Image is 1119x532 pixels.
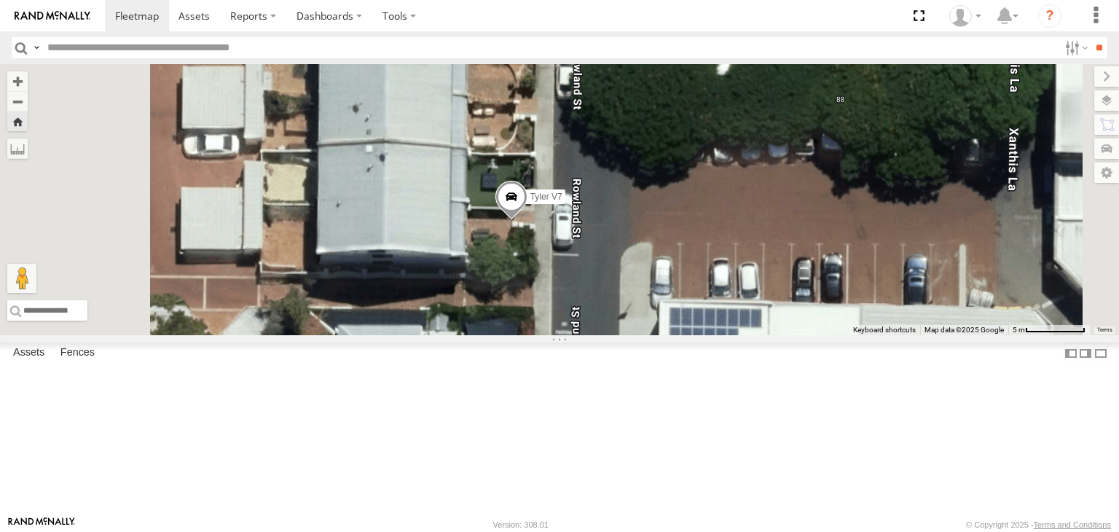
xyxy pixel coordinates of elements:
[1078,343,1093,364] label: Dock Summary Table to the Right
[7,264,36,293] button: Drag Pegman onto the map to open Street View
[7,138,28,159] label: Measure
[944,5,986,27] div: Grainge Ryall
[924,326,1004,334] span: Map data ©2025 Google
[8,517,75,532] a: Visit our Website
[1094,163,1119,183] label: Map Settings
[6,343,52,364] label: Assets
[1059,37,1091,58] label: Search Filter Options
[530,192,562,203] span: Tyler V7
[1013,326,1025,334] span: 5 m
[15,11,90,21] img: rand-logo.svg
[853,325,916,335] button: Keyboard shortcuts
[1064,343,1078,364] label: Dock Summary Table to the Left
[1008,325,1090,335] button: Map scale: 5 m per 79 pixels
[1094,343,1108,364] label: Hide Summary Table
[53,343,102,364] label: Fences
[966,520,1111,529] div: © Copyright 2025 -
[7,91,28,112] button: Zoom out
[1034,520,1111,529] a: Terms and Conditions
[1097,327,1112,333] a: Terms (opens in new tab)
[7,112,28,131] button: Zoom Home
[493,520,549,529] div: Version: 308.01
[1038,4,1061,28] i: ?
[31,37,42,58] label: Search Query
[7,71,28,91] button: Zoom in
